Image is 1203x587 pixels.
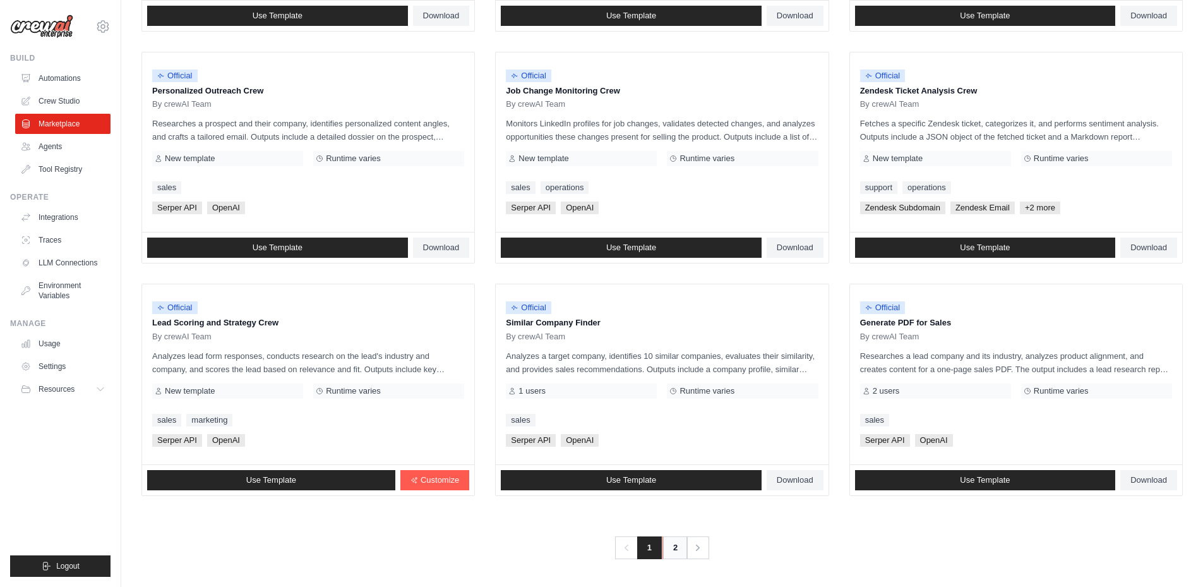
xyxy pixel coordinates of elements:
span: Use Template [253,11,302,21]
a: Use Template [147,238,408,258]
a: Integrations [15,207,111,227]
span: Runtime varies [326,386,381,396]
a: Download [413,6,470,26]
a: Use Template [501,238,762,258]
a: Download [1120,6,1177,26]
span: Official [506,70,551,82]
span: Serper API [506,434,556,447]
span: Runtime varies [679,154,734,164]
span: Serper API [860,434,910,447]
p: Researches a prospect and their company, identifies personalized content angles, and crafts a tai... [152,117,464,143]
a: support [860,181,897,194]
div: Operate [10,192,111,202]
span: Runtime varies [1034,386,1089,396]
span: Download [423,243,460,253]
span: Customize [421,475,459,485]
a: Settings [15,356,111,377]
a: Download [767,470,823,490]
a: Crew Studio [15,91,111,111]
span: OpenAI [915,434,953,447]
a: Traces [15,230,111,250]
span: Zendesk Email [950,202,1015,214]
a: Download [767,238,823,258]
span: Use Template [253,243,302,253]
span: 1 [637,536,662,559]
span: Official [860,301,906,314]
a: operations [541,181,589,194]
span: Official [506,301,551,314]
span: Resources [39,384,75,394]
a: Environment Variables [15,275,111,306]
a: Use Template [147,6,408,26]
span: New template [165,386,215,396]
span: 1 users [518,386,546,396]
a: Agents [15,136,111,157]
span: Official [152,70,198,82]
a: Use Template [501,6,762,26]
a: operations [902,181,951,194]
span: New template [873,154,923,164]
span: Download [1130,475,1167,485]
span: Serper API [152,434,202,447]
span: New template [518,154,568,164]
span: Download [423,11,460,21]
a: sales [152,414,181,427]
p: Job Change Monitoring Crew [506,85,818,97]
div: Build [10,53,111,63]
a: Download [1120,238,1177,258]
a: Use Template [855,238,1116,258]
span: New template [165,154,215,164]
div: Manage [10,318,111,329]
p: Researches a lead company and its industry, analyzes product alignment, and creates content for a... [860,349,1172,376]
span: By crewAI Team [506,332,565,342]
span: OpenAI [207,434,245,447]
p: Monitors LinkedIn profiles for job changes, validates detected changes, and analyzes opportunitie... [506,117,818,143]
span: By crewAI Team [152,99,212,109]
p: Lead Scoring and Strategy Crew [152,317,464,329]
span: Official [860,70,906,82]
span: Use Template [960,475,1010,485]
a: sales [506,414,535,427]
span: Runtime varies [326,154,381,164]
p: Analyzes a target company, identifies 10 similar companies, evaluates their similarity, and provi... [506,349,818,376]
p: Zendesk Ticket Analysis Crew [860,85,1172,97]
a: sales [152,181,181,194]
a: Customize [400,470,469,490]
span: Runtime varies [679,386,734,396]
span: Download [1130,243,1167,253]
span: Logout [56,561,80,571]
span: 2 users [873,386,900,396]
span: Use Template [606,11,656,21]
span: Use Template [606,243,656,253]
p: Analyzes lead form responses, conducts research on the lead's industry and company, and scores th... [152,349,464,376]
span: Download [1130,11,1167,21]
a: Use Template [147,470,395,490]
span: By crewAI Team [506,99,565,109]
span: Download [777,243,813,253]
span: Serper API [152,202,202,214]
span: Use Template [960,243,1010,253]
a: Marketplace [15,114,111,134]
span: Use Template [246,475,296,485]
a: Automations [15,68,111,88]
span: Zendesk Subdomain [860,202,945,214]
a: Usage [15,334,111,354]
p: Personalized Outreach Crew [152,85,464,97]
p: Fetches a specific Zendesk ticket, categorizes it, and performs sentiment analysis. Outputs inclu... [860,117,1172,143]
span: Download [777,11,813,21]
nav: Pagination [615,536,709,559]
a: Download [767,6,823,26]
span: Serper API [506,202,556,214]
p: Similar Company Finder [506,317,818,329]
span: By crewAI Team [860,332,919,342]
span: Official [152,301,198,314]
span: Use Template [960,11,1010,21]
span: By crewAI Team [860,99,919,109]
span: By crewAI Team [152,332,212,342]
span: OpenAI [207,202,245,214]
img: Logo [10,15,73,39]
a: 2 [662,536,688,559]
a: Use Template [855,6,1116,26]
a: LLM Connections [15,253,111,273]
span: Runtime varies [1034,154,1089,164]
